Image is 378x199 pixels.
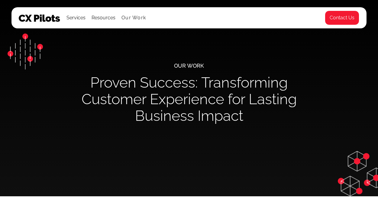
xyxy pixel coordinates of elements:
div: Resources [92,14,115,22]
div: Our Work [174,57,204,74]
div: Services [66,14,86,22]
a: Our Work [121,15,146,21]
a: Contact Us [325,11,359,25]
h1: Proven Success: Transforming Customer Experience for Lasting Business Impact [68,74,310,124]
